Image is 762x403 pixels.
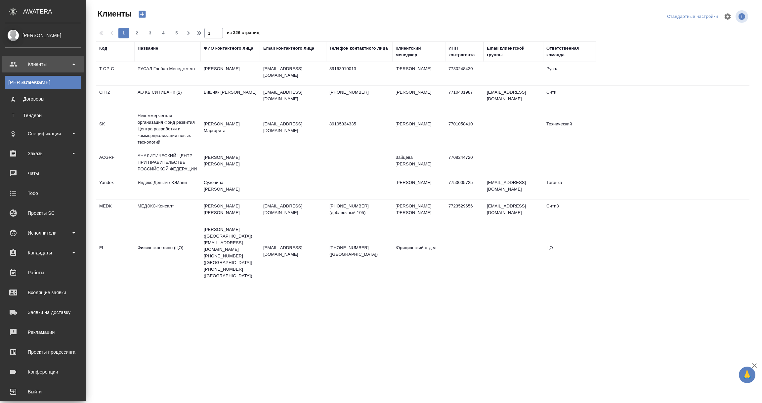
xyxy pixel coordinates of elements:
div: Чаты [5,168,81,178]
td: [PERSON_NAME] [392,176,445,199]
a: [PERSON_NAME]Клиенты [5,76,81,89]
td: Сити [543,86,596,109]
div: Кандидаты [5,248,81,258]
td: T-OP-C [96,62,134,85]
span: 5 [171,30,182,36]
a: ДДоговоры [5,92,81,106]
td: 7750005725 [445,176,484,199]
div: Проекты процессинга [5,347,81,357]
span: 🙏 [741,368,753,382]
p: [EMAIL_ADDRESS][DOMAIN_NAME] [263,121,323,134]
div: Ответственная команда [546,45,593,58]
button: 5 [171,28,182,38]
td: ACGRF [96,151,134,174]
td: [PERSON_NAME] [PERSON_NAME] [200,200,260,223]
td: [PERSON_NAME] [392,62,445,85]
a: Проекты SC [2,205,84,221]
div: Заказы [5,149,81,158]
td: АНАЛИТИЧЕСКИЙ ЦЕНТР ПРИ ПРАВИТЕЛЬСТВЕ РОССИЙСКОЙ ФЕДЕРАЦИИ [134,149,200,176]
td: - [445,241,484,264]
td: [PERSON_NAME] [392,117,445,141]
td: CITI2 [96,86,134,109]
td: 7708244720 [445,151,484,174]
td: Сити3 [543,200,596,223]
div: Исполнители [5,228,81,238]
td: Зайцева [PERSON_NAME] [392,151,445,174]
span: 4 [158,30,169,36]
div: Email клиентской группы [487,45,540,58]
td: МЕДЭКС-Консалт [134,200,200,223]
td: FL [96,241,134,264]
td: 7723529656 [445,200,484,223]
td: 7730248430 [445,62,484,85]
div: Клиентский менеджер [396,45,442,58]
span: 2 [132,30,142,36]
p: [EMAIL_ADDRESS][DOMAIN_NAME] [263,89,323,102]
a: Входящие заявки [2,284,84,301]
div: ФИО контактного лица [204,45,253,52]
a: Чаты [2,165,84,182]
td: Yandex [96,176,134,199]
div: Название [138,45,158,52]
td: Технический [543,117,596,141]
div: Клиенты [8,79,78,86]
div: Спецификации [5,129,81,139]
div: split button [665,12,720,22]
div: Рекламации [5,327,81,337]
a: Рекламации [2,324,84,340]
p: [EMAIL_ADDRESS][DOMAIN_NAME] [263,66,323,79]
div: ИНН контрагента [448,45,480,58]
a: Выйти [2,383,84,400]
div: Работы [5,268,81,278]
p: [PHONE_NUMBER] ([GEOGRAPHIC_DATA]) [329,245,389,258]
a: Заявки на доставку [2,304,84,321]
a: Todo [2,185,84,201]
p: [PHONE_NUMBER] [329,89,389,96]
td: Некоммерческая организация Фонд развития Центра разработки и коммерциализации новых технологий [134,109,200,149]
div: Договоры [8,96,78,102]
div: Клиенты [5,59,81,69]
td: [PERSON_NAME] Маргарита [200,117,260,141]
td: Юридический отдел [392,241,445,264]
td: [PERSON_NAME] [PERSON_NAME] [392,200,445,223]
div: Email контактного лица [263,45,314,52]
span: Посмотреть информацию [736,10,749,23]
td: SK [96,117,134,141]
td: Яндекс Деньги / ЮМани [134,176,200,199]
p: [EMAIL_ADDRESS][DOMAIN_NAME] [263,203,323,216]
div: AWATERA [23,5,86,18]
td: [EMAIL_ADDRESS][DOMAIN_NAME] [484,176,543,199]
div: Todo [5,188,81,198]
button: 🙏 [739,367,755,383]
div: Проекты SC [5,208,81,218]
td: Вишняк [PERSON_NAME] [200,86,260,109]
span: 3 [145,30,155,36]
td: РУСАЛ Глобал Менеджмент [134,62,200,85]
td: 7710401987 [445,86,484,109]
p: 89105834335 [329,121,389,127]
a: Проекты процессинга [2,344,84,360]
button: 3 [145,28,155,38]
td: [PERSON_NAME] [PERSON_NAME] [200,151,260,174]
td: [PERSON_NAME] [200,62,260,85]
div: Выйти [5,387,81,397]
p: 89163910013 [329,66,389,72]
td: [EMAIL_ADDRESS][DOMAIN_NAME] [484,86,543,109]
div: Код [99,45,107,52]
td: [PERSON_NAME] ([GEOGRAPHIC_DATA]) [EMAIL_ADDRESS][DOMAIN_NAME] [PHONE_NUMBER] ([GEOGRAPHIC_DATA])... [200,223,260,283]
td: ЦО [543,241,596,264]
div: Заявки на доставку [5,307,81,317]
div: Тендеры [8,112,78,119]
a: ТТендеры [5,109,81,122]
div: Телефон контактного лица [329,45,388,52]
button: 4 [158,28,169,38]
td: [EMAIL_ADDRESS][DOMAIN_NAME] [484,200,543,223]
td: Русал [543,62,596,85]
td: Сухонина [PERSON_NAME] [200,176,260,199]
span: Клиенты [96,9,132,19]
button: Создать [134,9,150,20]
td: Таганка [543,176,596,199]
div: [PERSON_NAME] [5,32,81,39]
span: Настроить таблицу [720,9,736,24]
p: [PHONE_NUMBER] (добавочный 105) [329,203,389,216]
